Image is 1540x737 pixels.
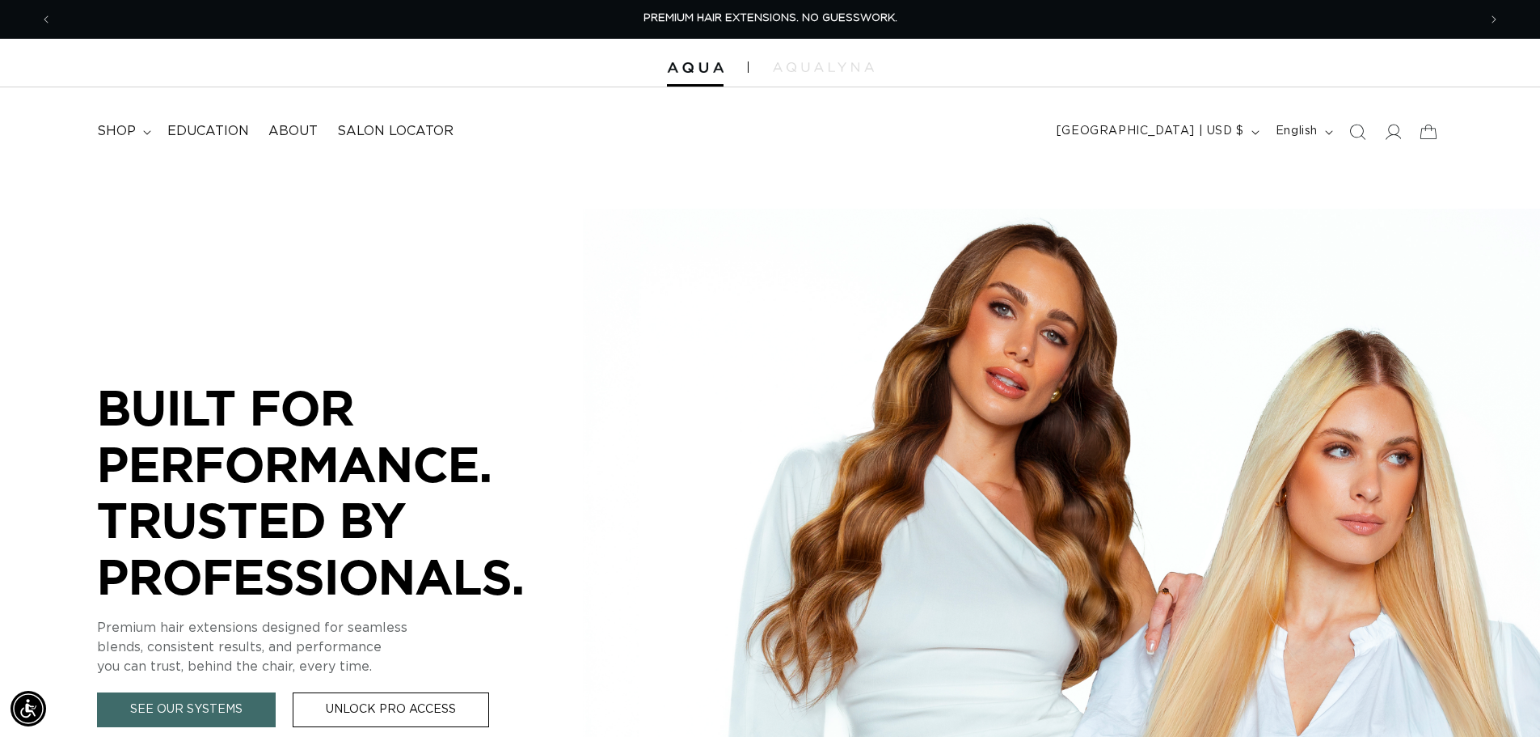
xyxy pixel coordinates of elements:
button: Previous announcement [28,4,64,35]
span: PREMIUM HAIR EXTENSIONS. NO GUESSWORK. [643,13,897,23]
a: See Our Systems [97,693,276,727]
a: Education [158,113,259,150]
button: English [1266,116,1340,147]
button: Next announcement [1476,4,1512,35]
a: Unlock Pro Access [293,693,489,727]
span: Education [167,123,249,140]
img: aqualyna.com [773,62,874,72]
span: [GEOGRAPHIC_DATA] | USD $ [1057,123,1244,140]
span: English [1276,123,1318,140]
p: Premium hair extensions designed for seamless blends, consistent results, and performance you can... [97,618,582,676]
summary: Search [1340,114,1375,150]
button: [GEOGRAPHIC_DATA] | USD $ [1047,116,1266,147]
span: Salon Locator [337,123,454,140]
a: About [259,113,327,150]
summary: shop [87,113,158,150]
a: Salon Locator [327,113,463,150]
div: Accessibility Menu [11,691,46,726]
span: shop [97,123,136,140]
span: About [268,123,318,140]
p: BUILT FOR PERFORMANCE. TRUSTED BY PROFESSIONALS. [97,379,582,604]
img: Aqua Hair Extensions [667,62,724,74]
